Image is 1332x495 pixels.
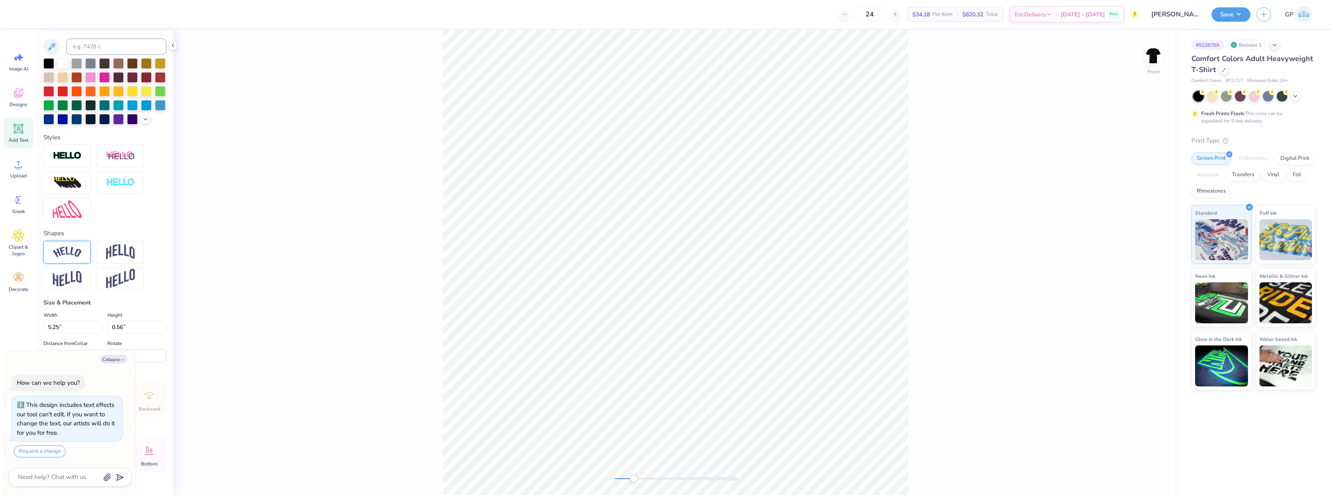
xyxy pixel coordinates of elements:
[17,401,115,437] div: This design includes text effects our tool can't edit. If you want to change the text, our artist...
[106,244,135,260] img: Arch
[1191,152,1231,165] div: Screen Print
[1015,10,1046,19] span: Est. Delivery
[53,151,82,161] img: Stroke
[1148,68,1159,75] div: Front
[1234,152,1273,165] div: Embroidery
[1285,10,1293,19] span: GP
[1296,6,1312,23] img: Germaine Penalosa
[1259,345,1312,386] img: Water based Ink
[1201,110,1302,125] div: This color can be expedited for 5 day delivery.
[14,445,66,457] button: Request a change
[1195,335,1242,343] span: Glow in the Dark Ink
[1259,209,1277,217] span: Puff Ink
[854,7,886,22] input: – –
[1191,54,1313,75] span: Comfort Colors Adult Heavyweight T-Shirt
[106,178,135,187] img: Negative Space
[9,101,27,108] span: Designs
[1145,6,1205,23] input: Untitled Design
[43,298,166,307] div: Size & Placement
[53,271,82,287] img: Flag
[1259,272,1308,280] span: Metallic & Glitter Ink
[17,379,80,387] div: How can we help you?
[986,10,998,19] span: Total
[1247,77,1288,84] span: Minimum Order: 24 +
[106,269,135,289] img: Rise
[1281,6,1316,23] a: GP
[1195,345,1248,386] img: Glow in the Dark Ink
[10,173,27,179] span: Upload
[1226,77,1243,84] span: # C1717
[1191,40,1224,50] div: # 522878A
[1195,272,1215,280] span: Neon Ink
[1287,169,1307,181] div: Foil
[100,355,127,363] button: Collapse
[1259,282,1312,323] img: Metallic & Glitter Ink
[43,310,57,320] label: Width
[53,200,82,218] img: Free Distort
[43,133,60,142] label: Styles
[1195,209,1217,217] span: Standard
[1259,335,1297,343] span: Water based Ink
[1191,136,1316,145] div: Print Type
[1259,219,1312,260] img: Puff Ink
[107,310,122,320] label: Height
[1212,7,1250,22] button: Save
[12,208,25,215] span: Greek
[53,247,82,258] img: Arc
[1195,282,1248,323] img: Neon Ink
[9,66,28,72] span: Image AI
[66,39,166,55] input: e.g. 7428 c
[9,137,28,143] span: Add Text
[1275,152,1315,165] div: Digital Print
[1201,110,1245,117] strong: Fresh Prints Flash:
[1191,185,1231,198] div: Rhinestones
[107,338,122,348] label: Rotate
[1110,11,1118,17] span: Free
[1262,169,1285,181] div: Vinyl
[1191,169,1224,181] div: Applique
[1145,48,1162,64] img: Front
[1227,169,1259,181] div: Transfers
[1191,77,1222,84] span: Comfort Colors
[106,151,135,161] img: Shadow
[43,229,64,238] label: Shapes
[912,10,930,19] span: $34.18
[43,338,88,348] label: Distance from Collar
[630,475,638,483] div: Accessibility label
[932,10,952,19] span: Per Item
[53,176,82,189] img: 3D Illusion
[1195,219,1248,260] img: Standard
[962,10,983,19] span: $820.32
[5,244,32,257] span: Clipart & logos
[141,461,157,467] span: Bottom
[1061,10,1105,19] span: [DATE] - [DATE]
[9,286,28,293] span: Decorate
[1228,40,1266,50] div: Revision 1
